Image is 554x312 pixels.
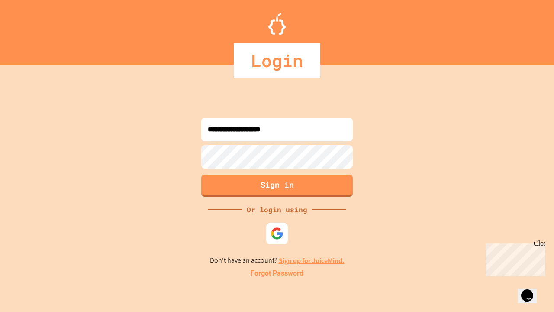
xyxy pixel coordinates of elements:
p: Don't have an account? [210,255,345,266]
img: Logo.svg [268,13,286,35]
div: Or login using [242,205,312,215]
button: Sign in [201,175,353,197]
iframe: chat widget [518,277,545,303]
iframe: chat widget [482,240,545,276]
img: google-icon.svg [271,227,283,240]
div: Chat with us now!Close [3,3,60,55]
div: Login [234,43,320,78]
a: Sign up for JuiceMind. [279,256,345,265]
a: Forgot Password [251,268,303,279]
